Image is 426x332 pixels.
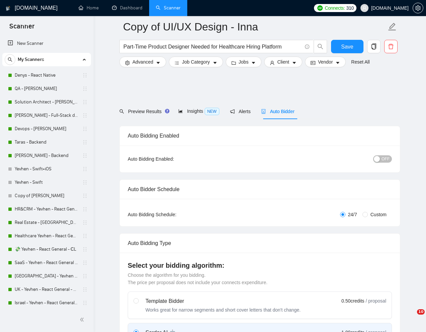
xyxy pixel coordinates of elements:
[82,287,88,292] span: holder
[82,247,88,252] span: holder
[231,60,236,65] span: folder
[82,193,88,198] span: holder
[178,108,219,114] span: Insights
[305,57,346,67] button: idcardVendorcaret-down
[128,272,268,285] span: Choose the algorithm for you bidding. The price per proposal does not include your connects expen...
[335,60,340,65] span: caret-down
[5,57,15,62] span: search
[123,43,302,51] input: Search Freelance Jobs...
[15,189,78,202] a: Copy of [PERSON_NAME]
[123,18,387,35] input: Scanner name...
[4,21,40,35] span: Scanner
[261,109,294,114] span: Auto Bidder
[82,153,88,158] span: holder
[18,53,44,66] span: My Scanners
[341,297,364,305] span: 0.50 credits
[325,4,345,12] span: Connects:
[82,86,88,91] span: holder
[128,155,216,163] div: Auto Bidding Enabled:
[5,54,15,65] button: search
[413,5,423,11] a: setting
[317,5,323,11] img: upwork-logo.png
[388,22,397,31] span: edit
[345,211,360,218] span: 24/7
[80,316,86,323] span: double-left
[15,229,78,243] a: Healthcare Yevhen - React General - СL
[15,202,78,216] a: HR&CRM - Yevhen - React General - СL
[119,109,168,114] span: Preview Results
[261,109,266,114] span: robot
[15,216,78,229] a: Real Estate - [GEOGRAPHIC_DATA] - React General - СL
[15,176,78,189] a: Yevhen - Swift
[145,307,301,313] div: Works great for narrow segments and short cover letters that don't change.
[213,60,217,65] span: caret-down
[15,82,78,95] a: QA - [PERSON_NAME]
[128,261,392,270] h4: Select your bidding algorithm:
[119,57,166,67] button: settingAdvancedcaret-down
[6,3,10,14] img: logo
[417,309,425,315] span: 10
[2,37,91,50] li: New Scanner
[82,126,88,132] span: holder
[164,108,170,114] div: Tooltip anchor
[239,58,249,66] span: Jobs
[82,166,88,172] span: holder
[382,155,390,163] span: OFF
[112,5,142,11] a: dashboardDashboard
[15,283,78,296] a: UK - Yevhen - React General - СL
[156,60,161,65] span: caret-down
[82,220,88,225] span: holder
[15,95,78,109] a: Solution Architect - [PERSON_NAME]
[145,297,301,305] div: Template Bidder
[128,180,392,199] div: Auto Bidder Schedule
[311,60,315,65] span: idcard
[82,180,88,185] span: holder
[367,44,380,50] span: copy
[15,149,78,162] a: [PERSON_NAME] - Backend
[314,44,327,50] span: search
[156,5,181,11] a: searchScanner
[82,206,88,212] span: holder
[226,57,262,67] button: folderJobscaret-down
[15,269,78,283] a: [GEOGRAPHIC_DATA] - Yevhen - React General - СL
[292,60,297,65] span: caret-down
[368,211,389,218] span: Custom
[305,45,309,49] span: info-circle
[15,69,78,82] a: Denys - React Native
[331,40,363,53] button: Save
[277,58,289,66] span: Client
[230,109,235,114] span: notification
[182,58,210,66] span: Job Category
[15,296,78,310] a: Israel - Yevhen - React General - СL
[82,73,88,78] span: holder
[341,43,353,51] span: Save
[251,60,256,65] span: caret-down
[128,211,216,218] div: Auto Bidding Schedule:
[79,5,99,11] a: homeHome
[413,3,423,13] button: setting
[82,273,88,279] span: holder
[82,260,88,265] span: holder
[175,60,179,65] span: bars
[119,109,124,114] span: search
[15,122,78,136] a: Devops - [PERSON_NAME]
[125,60,130,65] span: setting
[82,140,88,145] span: holder
[128,126,392,145] div: Auto Bidding Enabled
[384,40,398,53] button: delete
[15,109,78,122] a: [PERSON_NAME] - Full-Stack dev
[230,109,251,114] span: Alerts
[362,6,367,10] span: user
[15,243,78,256] a: 💸 Yevhen - React General - СL
[366,298,386,304] span: / proposal
[403,309,419,325] iframe: Intercom live chat
[314,40,327,53] button: search
[205,108,219,115] span: NEW
[15,256,78,269] a: SaaS - Yevhen - React General - СL
[82,300,88,306] span: holder
[169,57,223,67] button: barsJob Categorycaret-down
[264,57,302,67] button: userClientcaret-down
[132,58,153,66] span: Advanced
[82,233,88,239] span: holder
[367,40,381,53] button: copy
